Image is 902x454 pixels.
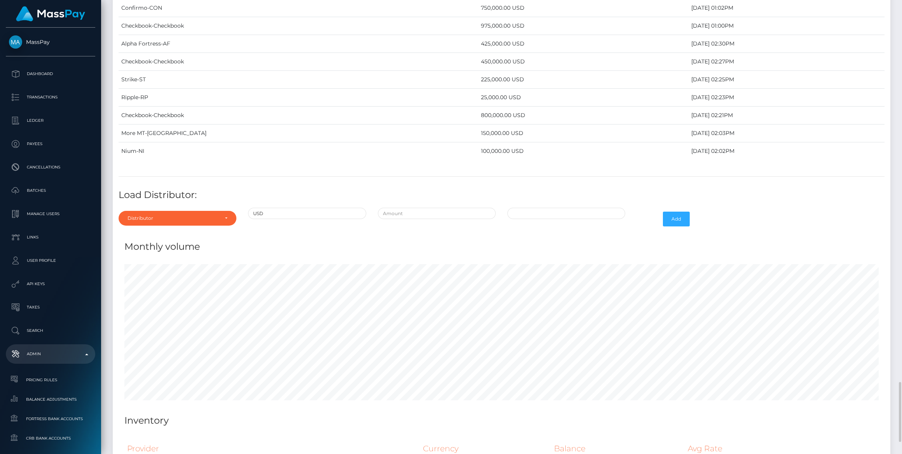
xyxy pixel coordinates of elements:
td: [DATE] 01:00PM [689,17,885,35]
td: 425,000.00 USD [478,35,688,53]
td: 800,000.00 USD [478,107,688,124]
p: Manage Users [9,208,92,220]
a: Dashboard [6,64,95,84]
button: Add [663,212,690,226]
p: Batches [9,185,92,196]
a: Search [6,321,95,340]
td: 225,000.00 USD [478,71,688,89]
td: Checkbook-Checkbook [119,17,478,35]
p: User Profile [9,255,92,266]
h4: Load Distributor: [119,188,885,202]
div: Distributor [128,215,219,221]
td: Strike-ST [119,71,478,89]
p: Cancellations [9,161,92,173]
a: Links [6,228,95,247]
td: 150,000.00 USD [478,124,688,142]
h4: Inventory [124,414,879,428]
button: Distributor [119,211,236,226]
td: [DATE] 02:23PM [689,89,885,107]
p: Ledger [9,115,92,126]
td: [DATE] 02:02PM [689,142,885,160]
a: Ledger [6,111,95,130]
a: Cancellations [6,158,95,177]
h4: Monthly volume [124,240,879,254]
p: Payees [9,138,92,150]
span: Pricing Rules [9,375,92,384]
a: Pricing Rules [6,372,95,388]
a: User Profile [6,251,95,270]
p: Search [9,325,92,337]
a: CRB Bank Accounts [6,430,95,447]
td: [DATE] 02:03PM [689,124,885,142]
td: 25,000.00 USD [478,89,688,107]
span: Balance Adjustments [9,395,92,404]
p: Dashboard [9,68,92,80]
p: Links [9,231,92,243]
a: Manage Users [6,204,95,224]
td: 975,000.00 USD [478,17,688,35]
p: API Keys [9,278,92,290]
a: Payees [6,134,95,154]
a: Fortress Bank Accounts [6,410,95,427]
a: Transactions [6,88,95,107]
a: Balance Adjustments [6,391,95,408]
span: Fortress Bank Accounts [9,414,92,423]
a: Taxes [6,298,95,317]
p: Taxes [9,301,92,313]
td: 450,000.00 USD [478,53,688,71]
td: Nium-NI [119,142,478,160]
span: CRB Bank Accounts [9,434,92,443]
td: Ripple-RP [119,89,478,107]
input: Amount [378,208,496,219]
a: API Keys [6,274,95,294]
img: MassPay [9,35,22,49]
td: [DATE] 02:25PM [689,71,885,89]
p: Admin [9,348,92,360]
td: [DATE] 02:30PM [689,35,885,53]
td: More MT-[GEOGRAPHIC_DATA] [119,124,478,142]
td: 100,000.00 USD [478,142,688,160]
p: Transactions [9,91,92,103]
td: Checkbook-Checkbook [119,107,478,124]
a: Batches [6,181,95,200]
td: [DATE] 02:21PM [689,107,885,124]
img: MassPay Logo [16,6,85,21]
a: Admin [6,344,95,364]
span: MassPay [6,39,95,46]
td: [DATE] 02:27PM [689,53,885,71]
td: Checkbook-Checkbook [119,53,478,71]
td: Alpha Fortress-AF [119,35,478,53]
input: Currency [248,208,366,219]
